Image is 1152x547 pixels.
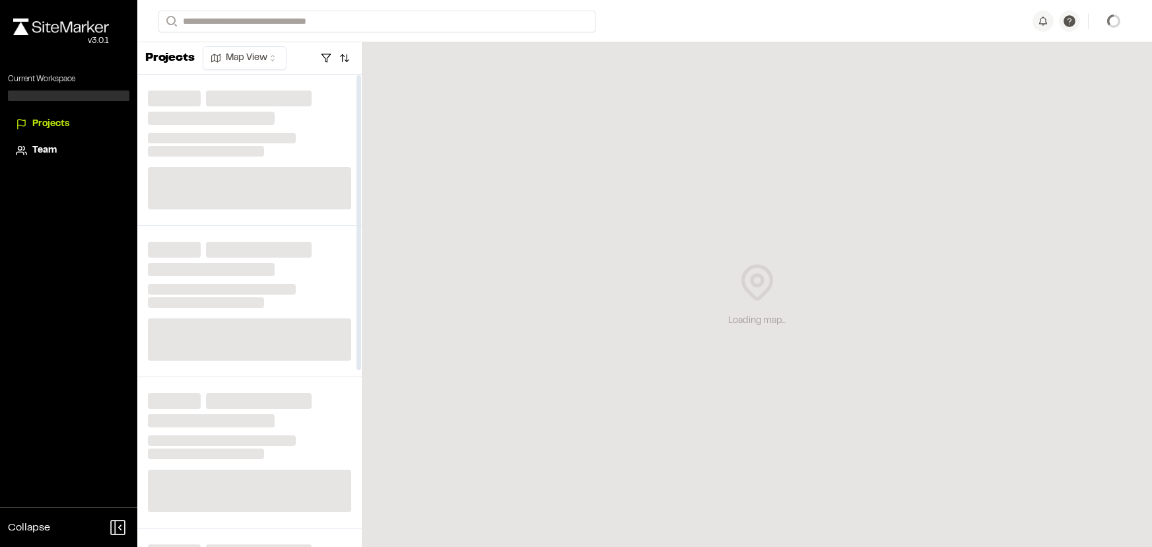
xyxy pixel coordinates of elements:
span: Collapse [8,520,50,536]
p: Projects [145,50,195,67]
div: Oh geez...please don't... [13,35,109,47]
a: Projects [16,117,121,131]
p: Current Workspace [8,73,129,85]
span: Team [32,143,57,158]
button: Search [158,11,182,32]
span: Projects [32,117,69,131]
a: Team [16,143,121,158]
div: Loading map... [728,314,786,328]
img: rebrand.png [13,18,109,35]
